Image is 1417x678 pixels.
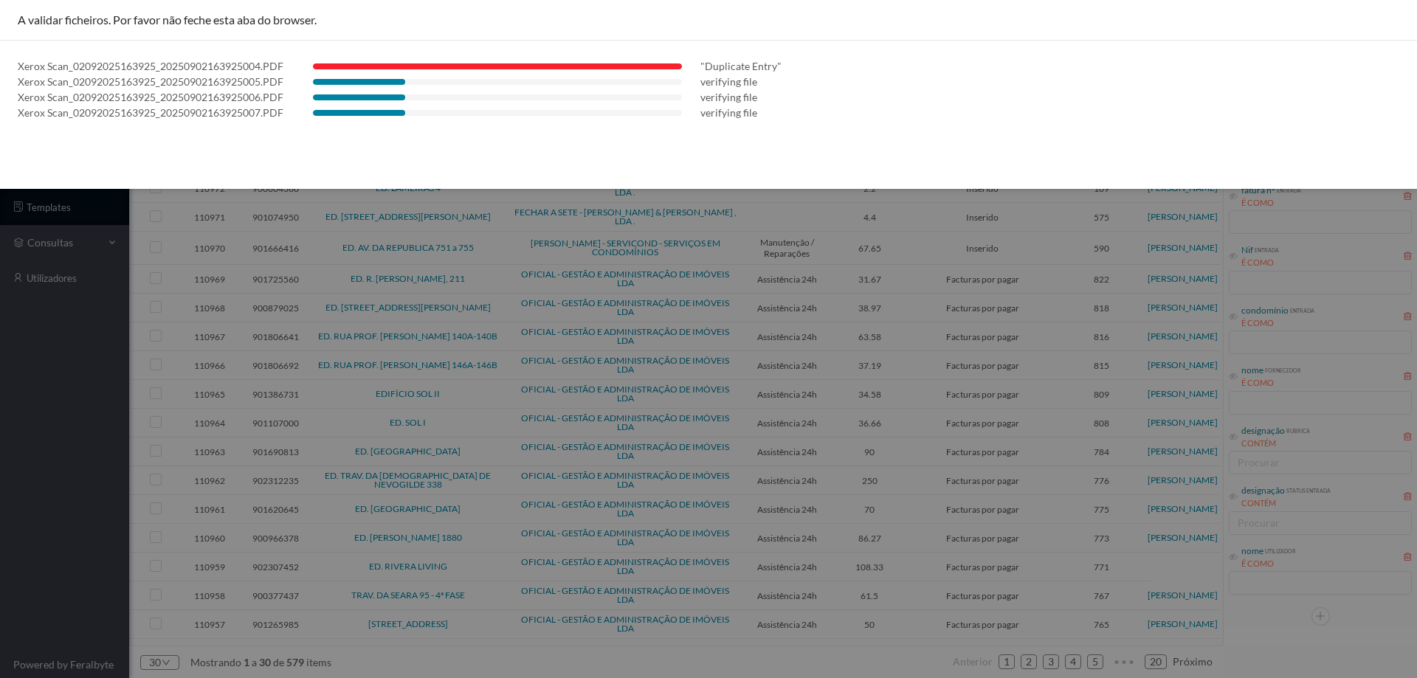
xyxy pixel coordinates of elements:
div: Xerox Scan_02092025163925_20250902163925004.PDF [18,58,283,74]
div: Xerox Scan_02092025163925_20250902163925006.PDF [18,89,283,105]
div: verifying file [700,105,757,120]
div: verifying file [700,74,757,89]
div: Xerox Scan_02092025163925_20250902163925005.PDF [18,74,283,89]
div: Xerox Scan_02092025163925_20250902163925007.PDF [18,105,283,120]
div: verifying file [700,89,757,105]
div: "Duplicate Entry" [700,58,782,74]
div: A validar ficheiros. Por favor não feche esta aba do browser. [18,12,1399,28]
